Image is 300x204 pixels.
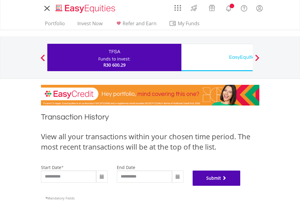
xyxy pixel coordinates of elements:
[221,2,236,14] a: Notifications
[37,57,49,64] button: Previous
[46,196,75,200] span: Mandatory Fields
[103,62,126,68] span: R30 600.29
[98,56,130,62] div: Funds to invest:
[189,3,199,13] img: thrive-v2.svg
[42,20,67,30] a: Portfolio
[54,4,118,14] img: EasyEquities_Logo.png
[41,85,259,105] img: EasyCredit Promotion Banner
[123,20,157,27] span: Refer and Earn
[113,20,159,30] a: Refer and Earn
[193,171,241,186] button: Submit
[203,2,221,13] a: Vouchers
[41,112,259,125] h1: Transaction History
[41,164,61,170] label: start date
[117,164,135,170] label: end date
[207,3,217,13] img: vouchers-v2.svg
[75,20,105,30] a: Invest Now
[251,57,263,64] button: Next
[53,2,118,14] a: Home page
[170,2,185,11] a: AppsGrid
[41,131,259,152] div: View all your transactions within your chosen time period. The most recent transactions will be a...
[236,2,252,14] a: FAQ's and Support
[174,5,181,11] img: grid-menu-icon.svg
[169,19,209,27] span: My Funds
[252,2,267,15] a: My Profile
[51,47,178,56] div: TFSA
